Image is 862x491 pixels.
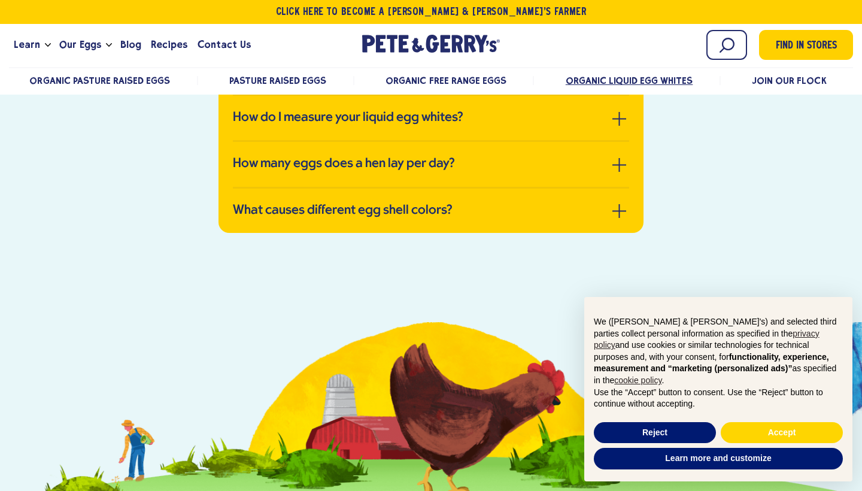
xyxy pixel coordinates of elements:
[233,156,455,172] h3: How many eggs does a hen lay per day?
[193,29,256,61] a: Contact Us
[116,29,146,61] a: Blog
[106,43,112,47] button: Open the dropdown menu for Our Eggs
[229,75,326,86] a: Pasture Raised Eggs
[752,75,826,86] a: Join Our Flock
[146,29,192,61] a: Recipes
[386,75,506,86] a: Organic Free Range Eggs
[706,30,747,60] input: Search
[594,316,843,387] p: We ([PERSON_NAME] & [PERSON_NAME]'s) and selected third parties collect personal information as s...
[29,75,170,86] a: Organic Pasture Raised Eggs
[566,75,693,86] a: Organic Liquid Egg Whites
[233,203,453,219] h3: What causes different egg shell colors?
[14,37,40,52] span: Learn
[9,29,45,61] a: Learn
[151,37,187,52] span: Recipes
[54,29,106,61] a: Our Eggs
[9,67,853,93] nav: desktop product menu
[233,110,463,126] h3: How do I measure your liquid egg whites?
[759,30,853,60] a: Find in Stores
[198,37,251,52] span: Contact Us
[45,43,51,47] button: Open the dropdown menu for Learn
[120,37,141,52] span: Blog
[721,422,843,444] button: Accept
[614,375,661,385] a: cookie policy
[594,387,843,410] p: Use the “Accept” button to consent. Use the “Reject” button to continue without accepting.
[776,38,837,54] span: Find in Stores
[59,37,101,52] span: Our Eggs
[594,422,716,444] button: Reject
[594,448,843,469] button: Learn more and customize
